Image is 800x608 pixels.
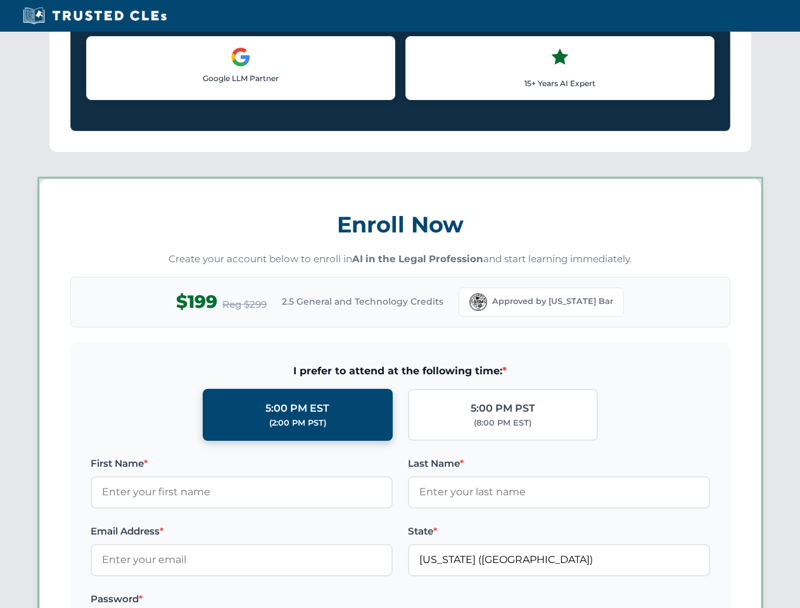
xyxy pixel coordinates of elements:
span: $199 [176,288,217,316]
div: (2:00 PM PST) [269,417,326,429]
span: I prefer to attend at the following time: [91,363,710,379]
img: Florida Bar [469,293,487,311]
div: 5:00 PM EST [265,400,329,417]
strong: AI in the Legal Profession [352,253,483,265]
div: 5:00 PM PST [471,400,535,417]
div: (8:00 PM EST) [474,417,531,429]
span: Reg $299 [222,297,267,312]
span: Approved by [US_STATE] Bar [492,295,613,308]
input: Enter your email [91,544,393,576]
img: Google [231,47,251,67]
label: Last Name [408,456,710,471]
span: 2.5 General and Technology Credits [282,294,443,308]
label: Password [91,592,393,607]
input: Enter your last name [408,476,710,508]
label: State [408,524,710,539]
p: Create your account below to enroll in and start learning immediately. [70,252,730,267]
p: Google LLM Partner [97,72,384,84]
img: Trusted CLEs [19,6,170,25]
input: Florida (FL) [408,544,710,576]
input: Enter your first name [91,476,393,508]
p: 15+ Years AI Expert [416,77,704,89]
label: Email Address [91,524,393,539]
h3: Enroll Now [70,205,730,244]
label: First Name [91,456,393,471]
